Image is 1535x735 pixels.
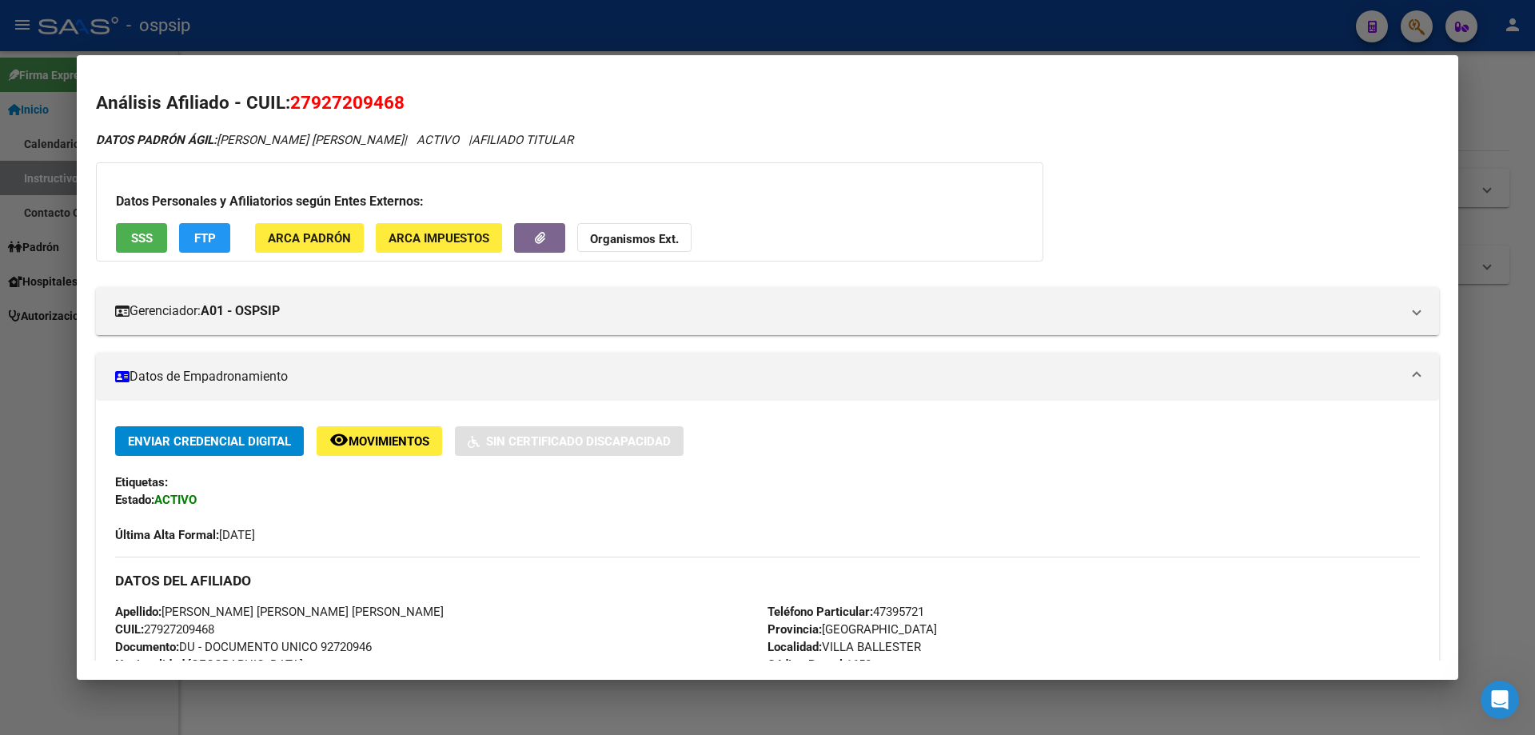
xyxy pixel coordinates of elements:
mat-expansion-panel-header: Gerenciador:A01 - OSPSIP [96,287,1439,335]
span: Sin Certificado Discapacidad [486,434,671,449]
strong: Localidad: [767,640,822,654]
span: [GEOGRAPHIC_DATA] [767,622,937,637]
span: [PERSON_NAME] [PERSON_NAME] [96,133,404,147]
button: SSS [116,223,167,253]
span: VILLA BALLESTER [767,640,921,654]
span: 1653 [767,657,871,672]
button: ARCA Padrón [255,223,364,253]
mat-panel-title: Datos de Empadronamiento [115,367,1401,386]
span: Enviar Credencial Digital [128,434,291,449]
button: ARCA Impuestos [376,223,502,253]
h3: DATOS DEL AFILIADO [115,572,1420,589]
span: 47395721 [767,605,924,619]
h3: Datos Personales y Afiliatorios según Entes Externos: [116,192,1023,211]
strong: Provincia: [767,622,822,637]
span: ARCA Padrón [268,231,351,246]
strong: Documento: [115,640,179,654]
span: SSS [131,231,153,246]
strong: DATOS PADRÓN ÁGIL: [96,133,217,147]
strong: A01 - OSPSIP [201,302,280,321]
strong: Estado: [115,493,154,507]
iframe: Intercom live chat [1481,681,1519,719]
strong: Código Postal: [767,657,846,672]
span: AFILIADO TITULAR [472,133,573,147]
strong: Última Alta Formal: [115,528,219,542]
span: [PERSON_NAME] [PERSON_NAME] [PERSON_NAME] [115,605,444,619]
span: [DATE] [115,528,255,542]
strong: Apellido: [115,605,161,619]
strong: Etiquetas: [115,475,168,489]
span: DU - DOCUMENTO UNICO 92720946 [115,640,372,654]
button: Organismos Ext. [577,223,692,253]
strong: CUIL: [115,622,144,637]
span: 27927209468 [115,622,214,637]
button: FTP [179,223,230,253]
button: Sin Certificado Discapacidad [455,426,684,456]
strong: Organismos Ext. [590,232,679,246]
mat-icon: remove_red_eye [329,430,349,449]
h2: Análisis Afiliado - CUIL: [96,90,1439,117]
span: ARCA Impuestos [389,231,489,246]
strong: Teléfono Particular: [767,605,873,619]
mat-expansion-panel-header: Datos de Empadronamiento [96,353,1439,401]
span: [GEOGRAPHIC_DATA] [115,657,303,672]
mat-panel-title: Gerenciador: [115,302,1401,321]
span: 27927209468 [290,92,405,113]
strong: ACTIVO [154,493,197,507]
button: Movimientos [317,426,442,456]
i: | ACTIVO | [96,133,573,147]
button: Enviar Credencial Digital [115,426,304,456]
span: FTP [194,231,216,246]
span: Movimientos [349,434,429,449]
strong: Nacionalidad: [115,657,188,672]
